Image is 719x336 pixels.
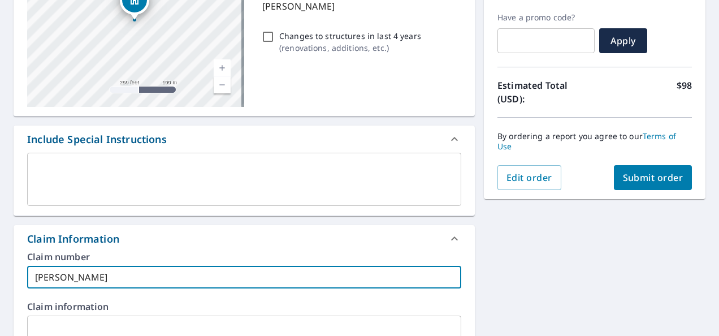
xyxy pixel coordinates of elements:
[497,79,595,106] p: Estimated Total (USD):
[677,79,692,106] p: $98
[608,35,638,47] span: Apply
[27,132,167,147] div: Include Special Instructions
[497,131,676,152] a: Terms of Use
[279,42,421,54] p: ( renovations, additions, etc. )
[497,165,561,190] button: Edit order
[599,28,647,53] button: Apply
[14,126,475,153] div: Include Special Instructions
[497,131,692,152] p: By ordering a report you agree to our
[279,30,421,42] p: Changes to structures in last 4 years
[14,225,475,252] div: Claim Information
[614,165,692,190] button: Submit order
[623,171,683,184] span: Submit order
[27,252,461,261] label: Claim number
[214,76,231,93] a: Current Level 16, Zoom Out
[27,231,119,247] div: Claim Information
[497,12,595,23] label: Have a promo code?
[506,171,552,184] span: Edit order
[214,59,231,76] a: Current Level 16, Zoom In
[27,302,461,311] label: Claim information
